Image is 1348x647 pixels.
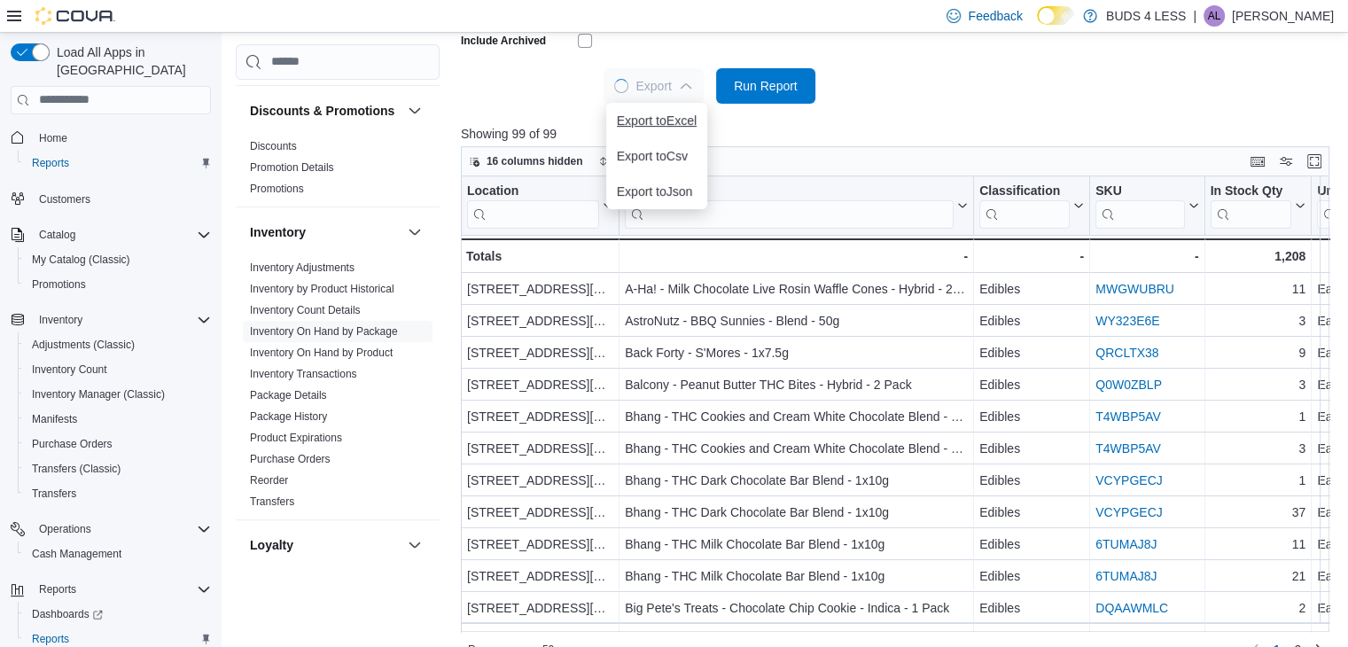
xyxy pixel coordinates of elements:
[25,274,211,295] span: Promotions
[979,183,1084,228] button: Classification
[734,77,798,95] span: Run Report
[4,125,218,151] button: Home
[404,534,425,556] button: Loyalty
[18,542,218,566] button: Cash Management
[467,310,613,331] div: [STREET_ADDRESS][PERSON_NAME]
[250,431,342,445] span: Product Expirations
[32,127,211,149] span: Home
[25,359,114,380] a: Inventory Count
[236,136,440,207] div: Discounts & Promotions
[1106,5,1186,27] p: BUDS 4 LESS
[25,409,84,430] a: Manifests
[467,406,613,427] div: [STREET_ADDRESS][PERSON_NAME]
[250,325,398,338] a: Inventory On Hand by Package
[50,43,211,79] span: Load All Apps in [GEOGRAPHIC_DATA]
[18,407,218,432] button: Manifests
[4,222,218,247] button: Catalog
[467,502,613,523] div: [STREET_ADDRESS][PERSON_NAME]
[25,483,83,504] a: Transfers
[18,357,218,382] button: Inventory Count
[32,607,103,621] span: Dashboards
[467,597,613,619] div: [STREET_ADDRESS][PERSON_NAME]
[979,470,1084,491] div: Edibles
[250,409,327,424] span: Package History
[625,183,968,228] button: Product
[18,272,218,297] button: Promotions
[32,518,98,540] button: Operations
[32,487,76,501] span: Transfers
[625,310,968,331] div: AstroNutz - BBQ Sunnies - Blend - 50g
[39,582,76,596] span: Reports
[625,534,968,555] div: Bhang - THC Milk Chocolate Bar Blend - 1x10g
[1095,183,1198,228] button: SKU
[25,384,172,405] a: Inventory Manager (Classic)
[18,481,218,506] button: Transfers
[625,183,954,199] div: Product
[466,246,613,267] div: Totals
[1095,314,1159,328] a: WY323E6E
[250,432,342,444] a: Product Expirations
[32,309,211,331] span: Inventory
[467,565,613,587] div: [STREET_ADDRESS][PERSON_NAME]
[625,246,968,267] div: -
[606,138,707,174] button: Export toCsv
[404,222,425,243] button: Inventory
[25,249,211,270] span: My Catalog (Classic)
[1210,183,1305,228] button: In Stock Qty
[467,534,613,555] div: [STREET_ADDRESS][PERSON_NAME]
[979,597,1084,619] div: Edibles
[979,310,1084,331] div: Edibles
[487,154,583,168] span: 16 columns hidden
[1095,441,1161,456] a: T4WBP5AV
[1193,5,1196,27] p: |
[404,100,425,121] button: Discounts & Promotions
[4,517,218,542] button: Operations
[250,324,398,339] span: Inventory On Hand by Package
[979,502,1084,523] div: Edibles
[32,224,82,246] button: Catalog
[1095,346,1158,360] a: QRCLTX38
[18,151,218,175] button: Reports
[1210,597,1305,619] div: 2
[4,186,218,212] button: Customers
[606,103,707,138] button: Export toExcel
[1095,537,1157,551] a: 6TUMAJ8J
[250,161,334,174] a: Promotion Details
[250,389,327,401] a: Package Details
[1095,569,1157,583] a: 6TUMAJ8J
[1095,601,1168,615] a: DQAAWMLC
[467,470,613,491] div: [STREET_ADDRESS][PERSON_NAME]
[617,149,697,163] span: Export to Csv
[467,374,613,395] div: [STREET_ADDRESS][PERSON_NAME]
[25,433,211,455] span: Purchase Orders
[1095,473,1162,487] a: VCYPGECJ
[250,102,394,120] h3: Discounts & Promotions
[1095,378,1162,392] a: Q0W0ZBLP
[39,131,67,145] span: Home
[32,518,211,540] span: Operations
[1210,470,1305,491] div: 1
[250,261,355,275] span: Inventory Adjustments
[32,362,107,377] span: Inventory Count
[625,502,968,523] div: Bhang - THC Dark Chocolate Bar Blend - 1x10g
[250,261,355,274] a: Inventory Adjustments
[625,374,968,395] div: Balcony - Peanut Butter THC Bites - Hybrid - 2 Pack
[1095,282,1174,296] a: MWGWUBRU
[32,277,86,292] span: Promotions
[18,456,218,481] button: Transfers (Classic)
[604,68,703,104] button: LoadingExport
[1232,5,1334,27] p: [PERSON_NAME]
[250,495,294,508] a: Transfers
[614,68,692,104] span: Export
[25,433,120,455] a: Purchase Orders
[25,249,137,270] a: My Catalog (Classic)
[250,102,401,120] button: Discounts & Promotions
[25,458,128,479] a: Transfers (Classic)
[25,334,211,355] span: Adjustments (Classic)
[979,183,1070,228] div: Classification
[250,536,293,554] h3: Loyalty
[39,192,90,207] span: Customers
[1247,151,1268,172] button: Keyboard shortcuts
[461,125,1338,143] p: Showing 99 of 99
[1304,151,1325,172] button: Enter fullscreen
